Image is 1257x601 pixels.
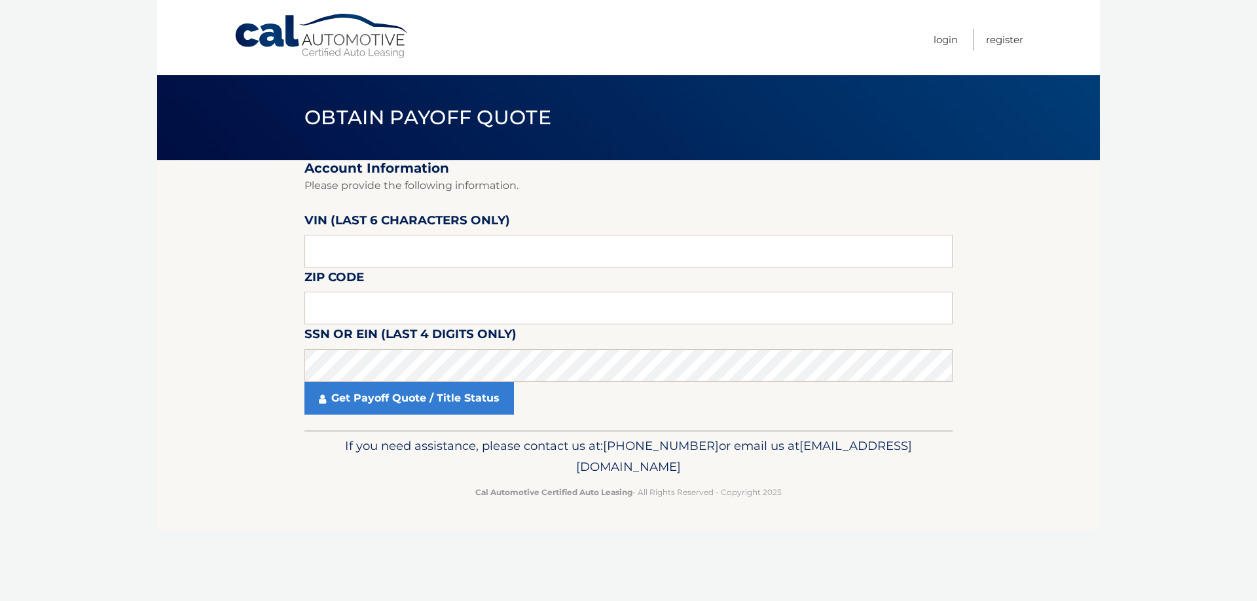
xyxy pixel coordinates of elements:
p: - All Rights Reserved - Copyright 2025 [313,485,944,499]
a: Login [934,29,958,50]
a: Cal Automotive [234,13,410,60]
span: Obtain Payoff Quote [304,105,551,129]
p: If you need assistance, please contact us at: or email us at [313,436,944,477]
a: Get Payoff Quote / Title Status [304,382,514,415]
p: Please provide the following information. [304,177,953,195]
label: VIN (last 6 characters only) [304,211,510,235]
a: Register [986,29,1023,50]
strong: Cal Automotive Certified Auto Leasing [475,487,632,497]
label: Zip Code [304,267,364,292]
h2: Account Information [304,160,953,177]
label: SSN or EIN (last 4 digits only) [304,324,517,349]
span: [PHONE_NUMBER] [603,438,719,453]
